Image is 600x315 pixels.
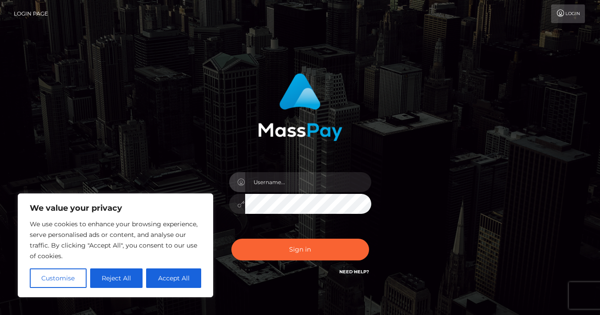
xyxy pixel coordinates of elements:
button: Customise [30,268,87,288]
a: Login Page [14,4,48,23]
button: Accept All [146,268,201,288]
a: Login [551,4,585,23]
button: Sign in [231,239,369,260]
img: MassPay Login [258,73,342,141]
p: We value your privacy [30,203,201,213]
input: Username... [245,172,371,192]
button: Reject All [90,268,143,288]
p: We use cookies to enhance your browsing experience, serve personalised ads or content, and analys... [30,219,201,261]
div: We value your privacy [18,193,213,297]
a: Need Help? [339,269,369,275]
